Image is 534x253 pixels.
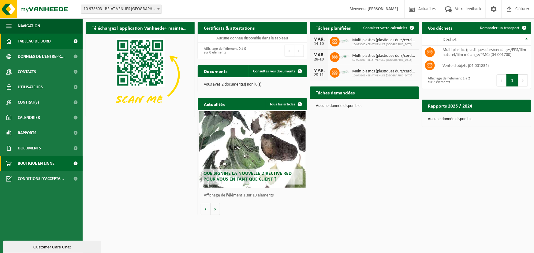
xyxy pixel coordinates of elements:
[18,141,41,156] span: Documents
[438,46,531,59] td: multi plastics (plastiques durs/cerclages/EPS/film naturel/film mélange/PMC) (04-001700)
[18,110,40,125] span: Calendrier
[353,53,416,58] span: Multi plastics (plastiques durs/cerclages/eps/film naturel/film mélange/pmc)
[18,95,39,110] span: Contrat(s)
[359,22,418,34] a: Consulter votre calendrier
[18,64,36,79] span: Contacts
[422,100,479,112] h2: Rapports 2025 / 2024
[204,171,292,182] span: Que signifie la nouvelle directive RED pour vous en tant que client ?
[18,18,40,34] span: Navigation
[310,22,357,34] h2: Tâches planifiées
[340,36,350,46] img: LP-SK-00500-LPE-16
[3,240,102,253] iframe: chat widget
[18,156,54,171] span: Boutique en ligne
[353,74,416,78] span: 10-973603 - BE-AT VENUES [GEOGRAPHIC_DATA]
[18,125,36,141] span: Rapports
[438,59,531,72] td: vente d'objets (04-001834)
[518,74,528,86] button: Next
[428,117,525,121] p: Aucune donnée disponible
[313,42,325,46] div: 14-10
[353,69,416,74] span: Multi plastics (plastiques durs/cerclages/eps/film naturel/film mélange/pmc)
[497,74,506,86] button: Previous
[313,53,325,57] div: MAR.
[201,203,211,215] button: Vorige
[364,26,408,30] span: Consulter votre calendrier
[353,43,416,46] span: 10-973603 - BE-AT VENUES [GEOGRAPHIC_DATA]
[81,5,162,14] span: 10-973603 - BE-AT VENUES NV - FOREST
[86,34,195,116] img: Download de VHEPlus App
[265,98,306,110] a: Tous les articles
[248,65,306,77] a: Consulter vos documents
[211,203,220,215] button: Volgende
[204,193,304,198] p: Affichage de l'élément 1 sur 10 éléments
[478,112,530,124] a: Consulter les rapports
[18,34,51,49] span: Tableau de bord
[422,22,459,34] h2: Vos déchets
[368,7,398,11] strong: [PERSON_NAME]
[475,22,530,34] a: Demander un transport
[443,37,457,42] span: Déchet
[313,68,325,73] div: MAR.
[313,57,325,62] div: 28-10
[253,69,296,73] span: Consulter vos documents
[506,74,518,86] button: 1
[313,37,325,42] div: MAR.
[198,65,233,77] h2: Documents
[313,73,325,77] div: 25-11
[199,111,306,188] a: Que signifie la nouvelle directive RED pour vous en tant que client ?
[18,79,43,95] span: Utilisateurs
[201,44,249,57] div: Affichage de l'élément 0 à 0 sur 0 éléments
[198,22,261,34] h2: Certificats & attestations
[86,22,195,34] h2: Téléchargez l'application Vanheede+ maintenant!
[285,45,294,57] button: Previous
[340,67,350,77] img: LP-SK-00500-LPE-16
[18,171,64,186] span: Conditions d'accepta...
[425,74,473,87] div: Affichage de l'élément 1 à 2 sur 2 éléments
[480,26,520,30] span: Demander un transport
[294,45,304,57] button: Next
[316,104,413,108] p: Aucune donnée disponible.
[353,58,416,62] span: 10-973603 - BE-AT VENUES [GEOGRAPHIC_DATA]
[18,49,65,64] span: Données de l'entrepr...
[198,34,307,42] td: Aucune donnée disponible dans le tableau
[81,5,162,13] span: 10-973603 - BE-AT VENUES NV - FOREST
[310,86,361,98] h2: Tâches demandées
[204,82,301,87] p: Vous avez 2 document(s) non lu(s).
[340,51,350,62] img: LP-SK-00500-LPE-16
[353,38,416,43] span: Multi plastics (plastiques durs/cerclages/eps/film naturel/film mélange/pmc)
[198,98,231,110] h2: Actualités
